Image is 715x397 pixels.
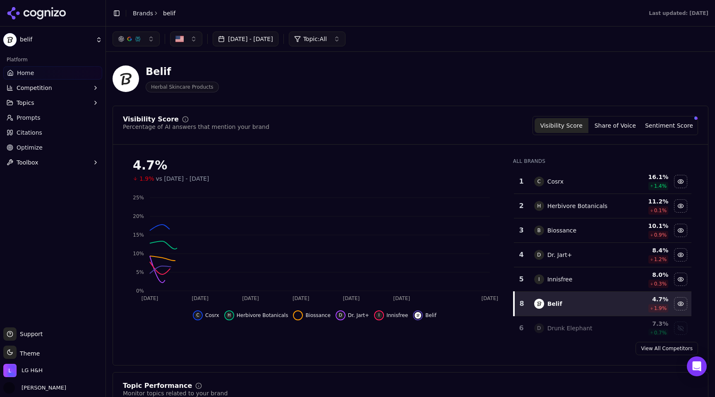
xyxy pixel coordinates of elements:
button: Hide biossance data [293,310,330,320]
button: Topics [3,96,102,109]
button: Hide cosrx data [674,175,687,188]
span: 1.9 % [654,305,667,312]
button: Hide biossance data [674,224,687,237]
div: 16.1 % [623,173,668,181]
tspan: 15% [133,232,144,238]
span: 0.9 % [654,232,667,238]
span: Dr. Jart+ [348,312,369,319]
img: belif [534,299,544,309]
span: 0.1 % [654,207,667,214]
button: Open organization switcher [3,364,43,377]
div: Open Intercom Messenger [687,356,707,376]
span: 0.7 % [654,329,667,336]
div: Dr. Jart+ [547,251,572,259]
div: 4.7 % [623,295,668,303]
a: Prompts [3,111,102,124]
img: belif [415,312,421,319]
div: 6 [517,323,526,333]
div: Innisfree [547,275,573,283]
div: 4.7% [133,158,497,173]
span: 1.2 % [654,256,667,263]
tspan: 10% [133,251,144,257]
button: Open user button [3,382,66,394]
div: Percentage of AI answers that mention your brand [123,123,269,131]
span: belif [20,36,92,44]
button: Hide dr. jart+ data [674,248,687,261]
tr: 8belifBelif4.7%1.9%Hide belif data [514,292,691,316]
div: 3 [517,225,526,235]
button: Hide innisfree data [374,310,408,320]
span: [PERSON_NAME] [18,384,66,392]
tspan: 5% [136,269,144,275]
a: Optimize [3,141,102,154]
span: Topic: All [303,35,327,43]
div: 4 [517,250,526,260]
span: vs [DATE] - [DATE] [156,174,209,183]
tr: 3BBiossance10.1%0.9%Hide biossance data [514,218,691,243]
div: 10.1 % [623,222,668,230]
span: C [194,312,201,319]
span: D [534,250,544,260]
div: 8.4 % [623,246,668,254]
div: 8 [518,299,526,309]
img: belif [3,33,17,46]
button: Competition [3,81,102,94]
a: Brands [133,10,153,17]
img: biossance [295,312,301,319]
button: Hide belif data [413,310,437,320]
span: Home [17,69,34,77]
span: I [534,274,544,284]
span: C [534,177,544,186]
span: 1.4 % [654,183,667,189]
button: Share of Voice [588,118,642,133]
img: Yaroslav Mynchenko [3,382,15,394]
a: Citations [3,126,102,139]
div: Platform [3,53,102,66]
span: Innisfree [386,312,408,319]
tspan: 0% [136,288,144,294]
button: Hide dr. jart+ data [336,310,369,320]
button: Toolbox [3,156,102,169]
button: [DATE] - [DATE] [213,31,278,46]
tr: 5IInnisfree8.0%0.3%Hide innisfree data [514,267,691,292]
span: Support [17,330,43,338]
span: D [337,312,344,319]
span: Competition [17,84,52,92]
span: Herbal Skincare Products [146,82,219,92]
tspan: [DATE] [142,295,158,301]
span: 0.3 % [654,281,667,287]
div: Cosrx [547,177,564,186]
div: Belif [146,65,219,78]
span: Citations [17,128,42,137]
img: belif [113,65,139,92]
tspan: 25% [133,195,144,201]
span: I [376,312,382,319]
a: View All Competitors [636,342,698,355]
div: Biossance [547,226,576,235]
button: Show drunk elephant data [674,322,687,335]
span: H [534,201,544,211]
tspan: [DATE] [481,295,498,301]
nav: breadcrumb [133,9,175,17]
button: Hide herbivore botanicals data [224,310,288,320]
span: LG H&H [22,367,43,374]
tr: 1CCosrx16.1%1.4%Hide cosrx data [514,169,691,194]
button: Sentiment Score [642,118,696,133]
span: B [534,225,544,235]
span: Belif [425,312,437,319]
div: Visibility Score [123,116,179,123]
div: 7.3 % [623,320,668,328]
tr: 4DDr. Jart+8.4%1.2%Hide dr. jart+ data [514,243,691,267]
tspan: [DATE] [293,295,310,301]
div: 1 [517,177,526,186]
div: Last updated: [DATE] [649,10,708,17]
a: Home [3,66,102,80]
span: Topics [17,99,34,107]
div: All Brands [513,158,691,165]
tspan: [DATE] [192,295,209,301]
div: 5 [517,274,526,284]
div: 2 [517,201,526,211]
span: Biossance [305,312,330,319]
tr: 6DDrunk Elephant7.3%0.7%Show drunk elephant data [514,316,691,341]
button: Hide belif data [674,297,687,310]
